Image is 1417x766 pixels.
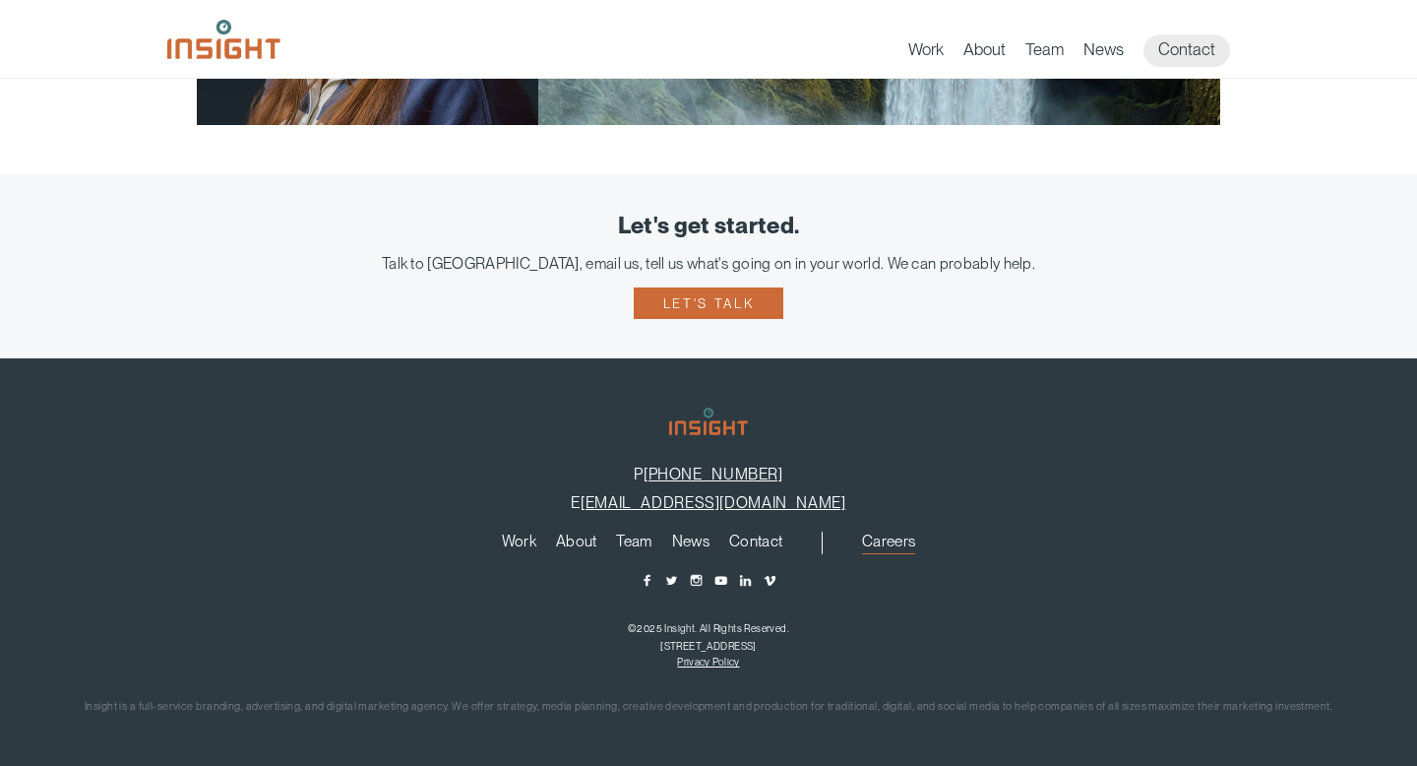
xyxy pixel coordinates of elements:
[30,619,1387,655] p: ©2025 Insight. All Rights Reserved. [STREET_ADDRESS]
[1143,34,1230,67] a: Contact
[963,39,1006,67] a: About
[729,534,782,555] a: Contact
[1083,39,1124,67] a: News
[713,573,728,588] a: YouTube
[30,254,1387,273] div: Talk to [GEOGRAPHIC_DATA], email us, tell us what's going on in your world. We can probably help.
[556,534,597,555] a: About
[502,534,536,555] a: Work
[763,573,777,588] a: Vimeo
[689,573,704,588] a: Instagram
[616,534,651,555] a: Team
[908,34,1250,67] nav: primary navigation menu
[492,532,824,555] nav: primary navigation menu
[30,697,1387,718] p: Insight is a full-service branding, advertising, and digital marketing agency. We offer strategy,...
[30,465,1387,483] p: P
[852,532,925,555] nav: secondary navigation menu
[862,534,915,555] a: Careers
[581,493,845,512] a: [EMAIL_ADDRESS][DOMAIN_NAME]
[167,20,280,59] img: Insight Marketing Design
[1025,39,1064,67] a: Team
[677,656,739,668] a: Privacy Policy
[669,408,748,435] img: Insight Marketing Design
[30,493,1387,512] p: E
[640,573,654,588] a: Facebook
[908,39,944,67] a: Work
[644,465,783,483] a: [PHONE_NUMBER]
[672,534,709,555] a: News
[634,287,783,319] a: Let's talk
[30,214,1387,239] div: Let's get started.
[672,656,744,668] nav: copyright navigation menu
[738,573,753,588] a: LinkedIn
[664,573,679,588] a: Twitter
